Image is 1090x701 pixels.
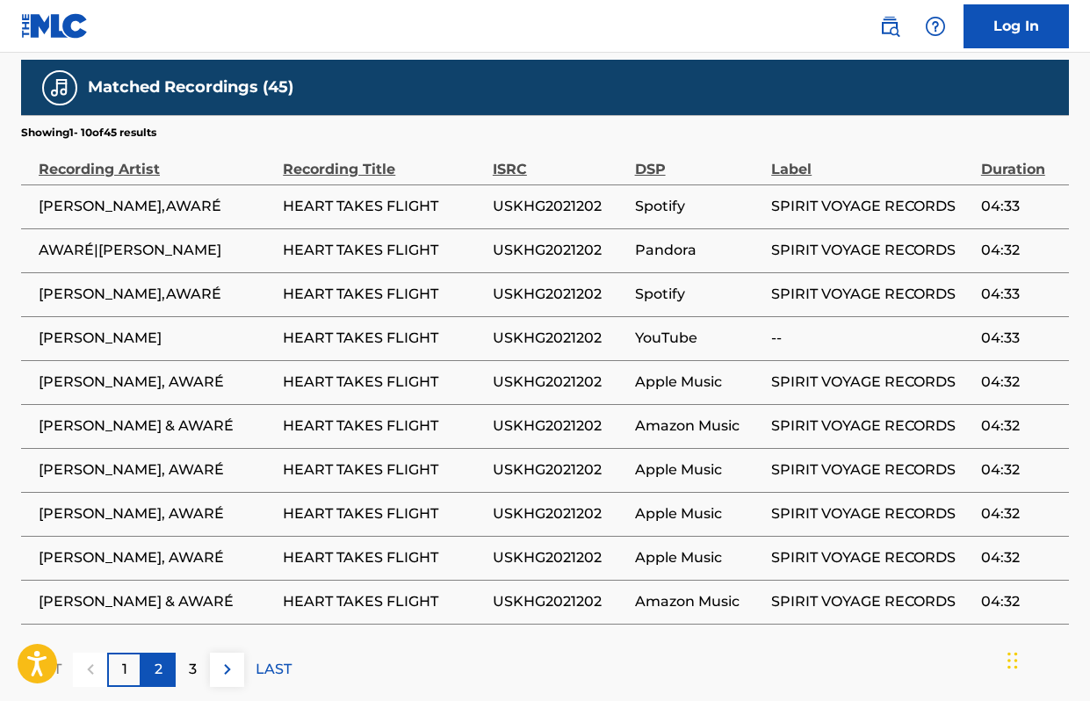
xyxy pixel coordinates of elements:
span: SPIRIT VOYAGE RECORDS [771,196,972,217]
img: search [879,16,900,37]
span: Apple Music [635,503,763,524]
span: AWARÉ|[PERSON_NAME] [39,240,274,261]
span: SPIRIT VOYAGE RECORDS [771,547,972,568]
span: HEART TAKES FLIGHT [283,591,484,612]
p: Showing 1 - 10 of 45 results [21,125,156,141]
span: USKHG2021202 [493,284,626,305]
div: Recording Title [283,141,484,180]
span: [PERSON_NAME] & AWARÉ [39,591,274,612]
span: SPIRIT VOYAGE RECORDS [771,240,972,261]
span: SPIRIT VOYAGE RECORDS [771,459,972,481]
span: USKHG2021202 [493,240,626,261]
span: SPIRIT VOYAGE RECORDS [771,284,972,305]
h5: Matched Recordings (45) [88,77,293,98]
span: HEART TAKES FLIGHT [283,503,484,524]
span: SPIRIT VOYAGE RECORDS [771,416,972,437]
span: 04:32 [981,240,1060,261]
span: 04:32 [981,372,1060,393]
span: USKHG2021202 [493,196,626,217]
a: Log In [964,4,1069,48]
span: Apple Music [635,372,763,393]
span: SPIRIT VOYAGE RECORDS [771,503,972,524]
span: HEART TAKES FLIGHT [283,284,484,305]
span: [PERSON_NAME], AWARÉ [39,547,274,568]
span: Spotify [635,284,763,305]
span: 04:33 [981,196,1060,217]
a: Public Search [872,9,907,44]
span: 04:33 [981,284,1060,305]
span: [PERSON_NAME] [39,328,274,349]
span: USKHG2021202 [493,416,626,437]
p: 2 [155,659,162,680]
span: [PERSON_NAME],AWARÉ [39,196,274,217]
span: [PERSON_NAME], AWARÉ [39,372,274,393]
img: Matched Recordings [49,77,70,98]
span: [PERSON_NAME],AWARÉ [39,284,274,305]
span: USKHG2021202 [493,328,626,349]
div: Help [918,9,953,44]
p: LAST [256,659,292,680]
div: Duration [981,141,1060,180]
span: USKHG2021202 [493,591,626,612]
span: HEART TAKES FLIGHT [283,416,484,437]
span: 04:32 [981,547,1060,568]
span: Amazon Music [635,591,763,612]
span: 04:32 [981,459,1060,481]
span: YouTube [635,328,763,349]
span: SPIRIT VOYAGE RECORDS [771,372,972,393]
p: 3 [189,659,197,680]
img: right [217,659,238,680]
span: Amazon Music [635,416,763,437]
span: HEART TAKES FLIGHT [283,547,484,568]
div: ISRC [493,141,626,180]
span: [PERSON_NAME], AWARÉ [39,459,274,481]
span: HEART TAKES FLIGHT [283,240,484,261]
div: Recording Artist [39,141,274,180]
img: help [925,16,946,37]
span: -- [771,328,972,349]
span: USKHG2021202 [493,503,626,524]
div: DSP [635,141,763,180]
span: Apple Music [635,547,763,568]
span: SPIRIT VOYAGE RECORDS [771,591,972,612]
span: [PERSON_NAME], AWARÉ [39,503,274,524]
span: 04:32 [981,591,1060,612]
div: Label [771,141,972,180]
span: HEART TAKES FLIGHT [283,372,484,393]
p: 1 [122,659,127,680]
span: 04:33 [981,328,1060,349]
span: HEART TAKES FLIGHT [283,196,484,217]
span: HEART TAKES FLIGHT [283,328,484,349]
img: MLC Logo [21,13,89,39]
span: Pandora [635,240,763,261]
span: Apple Music [635,459,763,481]
span: 04:32 [981,503,1060,524]
span: HEART TAKES FLIGHT [283,459,484,481]
iframe: Chat Widget [1002,617,1090,701]
span: 04:32 [981,416,1060,437]
span: [PERSON_NAME] & AWARÉ [39,416,274,437]
span: Spotify [635,196,763,217]
span: USKHG2021202 [493,459,626,481]
div: Drag [1007,634,1018,687]
span: USKHG2021202 [493,547,626,568]
span: USKHG2021202 [493,372,626,393]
